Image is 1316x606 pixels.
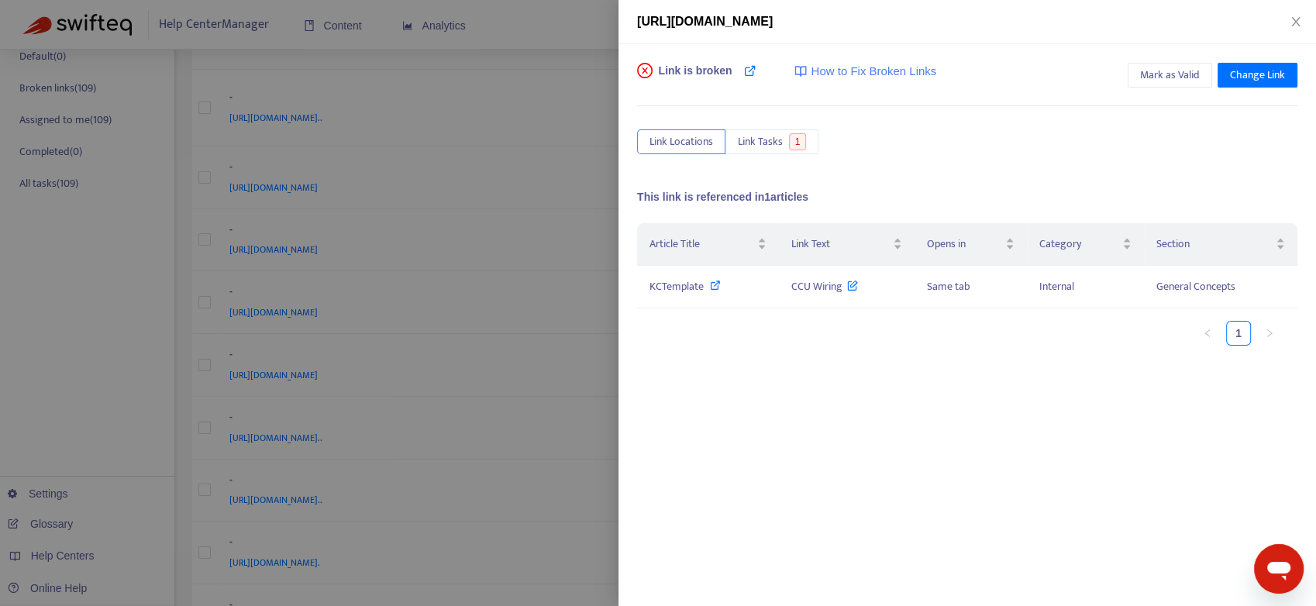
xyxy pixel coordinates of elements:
[927,277,970,295] span: Same tab
[1218,63,1297,88] button: Change Link
[637,63,653,78] span: close-circle
[1257,321,1282,346] button: right
[1230,67,1285,84] span: Change Link
[794,63,936,81] a: How to Fix Broken Links
[1195,321,1220,346] button: left
[794,65,807,77] img: image-link
[915,223,1027,266] th: Opens in
[1290,15,1302,28] span: close
[1257,321,1282,346] li: Next Page
[637,15,773,28] span: [URL][DOMAIN_NAME]
[1203,329,1212,338] span: left
[637,129,725,154] button: Link Locations
[1039,277,1074,295] span: Internal
[1140,67,1200,84] span: Mark as Valid
[649,133,713,150] span: Link Locations
[1195,321,1220,346] li: Previous Page
[779,223,915,266] th: Link Text
[1226,321,1251,346] li: 1
[649,236,754,253] span: Article Title
[1156,236,1273,253] span: Section
[1156,277,1235,295] span: General Concepts
[789,133,807,150] span: 1
[1227,322,1250,345] a: 1
[1128,63,1212,88] button: Mark as Valid
[725,129,818,154] button: Link Tasks1
[791,277,859,295] span: CCU Wiring
[649,277,704,295] span: KCTemplate
[811,63,936,81] span: How to Fix Broken Links
[1144,223,1297,266] th: Section
[1265,329,1274,338] span: right
[637,191,808,203] span: This link is referenced in 1 articles
[1254,544,1304,594] iframe: Button to launch messaging window
[1285,15,1307,29] button: Close
[738,133,783,150] span: Link Tasks
[637,223,779,266] th: Article Title
[791,236,891,253] span: Link Text
[659,63,732,94] span: Link is broken
[1027,223,1144,266] th: Category
[1039,236,1119,253] span: Category
[927,236,1002,253] span: Opens in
